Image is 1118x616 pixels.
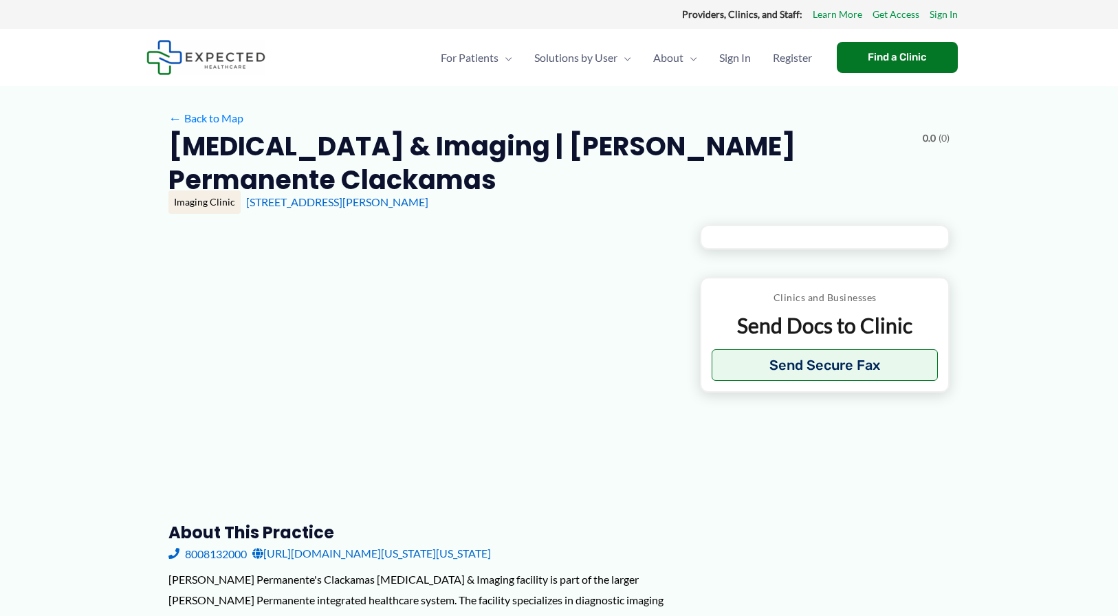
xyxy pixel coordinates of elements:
[712,349,938,381] button: Send Secure Fax
[168,190,241,214] div: Imaging Clinic
[146,40,265,75] img: Expected Healthcare Logo - side, dark font, small
[252,543,491,564] a: [URL][DOMAIN_NAME][US_STATE][US_STATE]
[653,34,683,82] span: About
[168,522,678,543] h3: About this practice
[523,34,642,82] a: Solutions by UserMenu Toggle
[430,34,523,82] a: For PatientsMenu Toggle
[762,34,823,82] a: Register
[168,129,912,197] h2: [MEDICAL_DATA] & Imaging | [PERSON_NAME] Permanente Clackamas
[534,34,617,82] span: Solutions by User
[498,34,512,82] span: Menu Toggle
[873,5,919,23] a: Get Access
[712,289,938,307] p: Clinics and Businesses
[719,34,751,82] span: Sign In
[708,34,762,82] a: Sign In
[430,34,823,82] nav: Primary Site Navigation
[642,34,708,82] a: AboutMenu Toggle
[813,5,862,23] a: Learn More
[923,129,936,147] span: 0.0
[246,195,428,208] a: [STREET_ADDRESS][PERSON_NAME]
[939,129,950,147] span: (0)
[168,108,243,129] a: ←Back to Map
[837,42,958,73] a: Find a Clinic
[441,34,498,82] span: For Patients
[930,5,958,23] a: Sign In
[617,34,631,82] span: Menu Toggle
[683,34,697,82] span: Menu Toggle
[773,34,812,82] span: Register
[168,543,247,564] a: 8008132000
[168,111,182,124] span: ←
[682,8,802,20] strong: Providers, Clinics, and Staff:
[712,312,938,339] p: Send Docs to Clinic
